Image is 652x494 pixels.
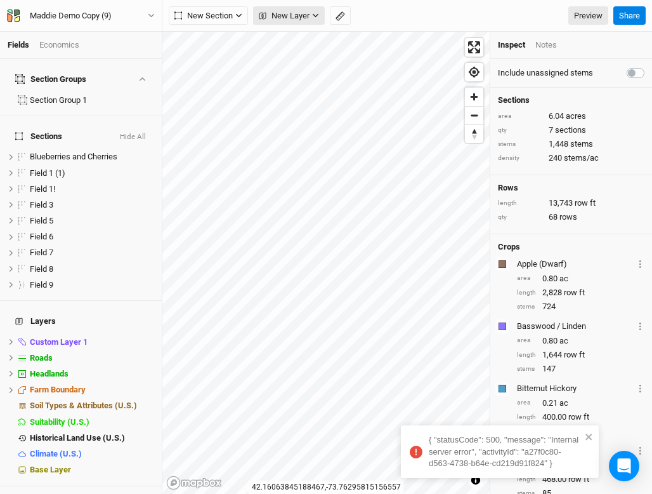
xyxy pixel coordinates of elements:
div: Field 5 [30,216,154,226]
div: density [498,154,542,163]
div: Field 3 [30,200,154,210]
button: Show section groups [136,75,147,83]
div: Bitternut Hickory [517,383,634,394]
h4: Layers [8,309,154,334]
div: stems [517,302,536,312]
div: 240 [498,152,644,164]
div: 0.80 [517,335,644,347]
div: Notes [535,39,557,51]
button: Reset bearing to north [465,124,483,143]
span: Field 5 [30,216,53,225]
div: Custom Layer 1 [30,337,154,347]
span: row ft [575,197,596,209]
button: Find my location [465,63,483,81]
div: Apple (Dwarf) [517,258,634,270]
button: New Layer [253,6,325,25]
div: length [498,199,542,208]
div: Suitability (U.S.) [30,417,154,427]
div: 13,743 [498,197,644,209]
span: Historical Land Use (U.S.) [30,433,125,443]
h4: Sections [498,95,644,105]
div: Field 1 (1) [30,168,154,178]
span: Roads [30,353,53,363]
div: { "statusCode": 500, "message": "Internal server error", "activityId": "a27f0c80-d563-4738-b64e-c... [429,434,581,469]
button: Crop Usage [636,443,644,458]
div: Headlands [30,369,154,379]
div: Base Layer [30,465,154,475]
button: Enter fullscreen [465,38,483,57]
div: 68 [498,211,644,223]
label: Include unassigned stems [498,67,593,79]
span: Zoom out [465,107,483,124]
span: stems [570,138,593,150]
div: 1,448 [498,138,644,150]
span: ac [559,335,568,347]
div: Blueberries and Cherries [30,152,154,162]
canvas: Map [162,32,490,494]
div: Section Group 1 [30,95,154,105]
span: sections [555,124,586,136]
div: Farm Boundary [30,385,154,395]
div: 6.04 [498,110,644,122]
div: 0.80 [517,273,644,284]
div: length [517,413,536,422]
span: Field 1! [30,184,55,194]
div: Open Intercom Messenger [609,451,639,481]
span: New Section [174,10,233,22]
span: Field 7 [30,248,53,257]
div: 400.00 [517,411,644,423]
h4: Rows [498,183,644,193]
button: Share [613,6,646,25]
span: Sections [15,131,62,142]
span: Farm Boundary [30,385,86,394]
div: Basswood / Linden [517,321,634,332]
div: 42.16063845188467 , -73.76295815156557 [249,481,404,494]
button: Zoom out [465,106,483,124]
div: Field 8 [30,264,154,274]
div: Maddie Demo Copy (9) [30,10,112,22]
span: Field 1 (1) [30,168,65,178]
div: Field 9 [30,280,154,290]
button: close [585,431,594,442]
span: Blueberries and Cherries [30,152,117,161]
div: qty [498,126,542,135]
span: row ft [564,349,585,361]
div: Historical Land Use (U.S.) [30,433,154,443]
div: Soil Types & Attributes (U.S.) [30,401,154,411]
span: Base Layer [30,465,71,474]
div: area [498,112,542,121]
button: Zoom in [465,88,483,106]
button: Hide All [119,133,147,142]
div: 0.21 [517,397,644,409]
span: Climate (U.S.) [30,449,82,458]
div: Field 7 [30,248,154,258]
div: Roads [30,353,154,363]
span: stems/ac [564,152,599,164]
div: 1,644 [517,349,644,361]
div: 724 [517,301,644,312]
div: 7 [498,124,644,136]
span: ac [559,273,568,284]
button: Crop Usage [636,257,644,271]
span: Suitability (U.S.) [30,417,89,427]
div: area [517,274,536,283]
div: length [517,288,536,298]
div: area [517,336,536,345]
div: stems [498,140,542,149]
div: stems [517,364,536,374]
span: rows [559,211,577,223]
h4: Crops [498,242,520,252]
span: Field 3 [30,200,53,210]
span: Custom Layer 1 [30,337,88,347]
span: Reset bearing to north [465,125,483,143]
span: New Layer [259,10,310,22]
span: Field 9 [30,280,53,290]
div: Field 6 [30,232,154,242]
button: Crop Usage [636,381,644,396]
span: Field 8 [30,264,53,274]
span: ac [559,397,568,409]
div: length [517,350,536,360]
